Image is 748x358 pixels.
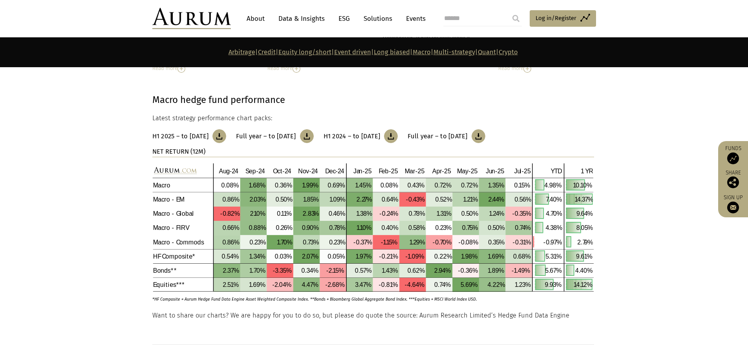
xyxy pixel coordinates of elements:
a: Quant [478,48,496,56]
strong: | | | | | | | | [229,48,518,56]
a: Arbitrage [229,48,255,56]
div: Read more [498,64,594,73]
a: ESG [335,11,354,26]
a: Events [402,11,426,26]
a: H1 2025 – to [DATE] [152,129,227,143]
strong: Macro hedge fund performance [152,94,285,105]
h3: H1 2025 – to [DATE] [152,132,209,140]
div: Read more [267,64,363,73]
img: Download Article [384,129,398,143]
a: Data & Insights [274,11,329,26]
a: Full year – to [DATE] [408,129,485,143]
a: H1 2024 – to [DATE] [324,129,398,143]
p: Want to share our charts? We are happy for you to do so, but please do quote the source: Aurum Re... [152,310,594,321]
h3: Full year – to [DATE] [408,132,467,140]
img: Access Funds [727,152,739,164]
div: Share [722,170,744,188]
a: Solutions [360,11,396,26]
h3: Full year – to [DATE] [236,132,296,140]
a: Funds [722,145,744,164]
img: Download Article [472,129,485,143]
img: Read More [523,65,531,73]
img: Download Article [300,129,314,143]
a: Multi-strategy [433,48,475,56]
a: Crypto [499,48,518,56]
div: Read more [152,64,248,73]
img: Read More [177,65,185,73]
img: Read More [293,65,300,73]
a: Credit [258,48,276,56]
a: Log in/Register [530,10,596,27]
a: Macro [413,48,431,56]
a: About [243,11,269,26]
img: Download Article [212,129,226,143]
img: Sign up to our newsletter [727,202,739,213]
img: Aurum [152,8,231,29]
img: Share this post [727,176,739,188]
span: Log in/Register [536,13,576,23]
p: *HF Composite = Aurum Hedge Fund Data Engine Asset Weighted Composite Index. **Bonds = Bloomberg ... [152,292,572,303]
p: Latest strategy performance chart packs: [152,113,594,123]
a: Sign up [722,194,744,213]
strong: NET RETURN (12M) [152,148,205,155]
a: Event driven [334,48,371,56]
a: Equity long/short [278,48,331,56]
input: Submit [508,11,524,26]
a: Long biased [374,48,410,56]
a: Full year – to [DATE] [236,129,313,143]
h3: H1 2024 – to [DATE] [324,132,380,140]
